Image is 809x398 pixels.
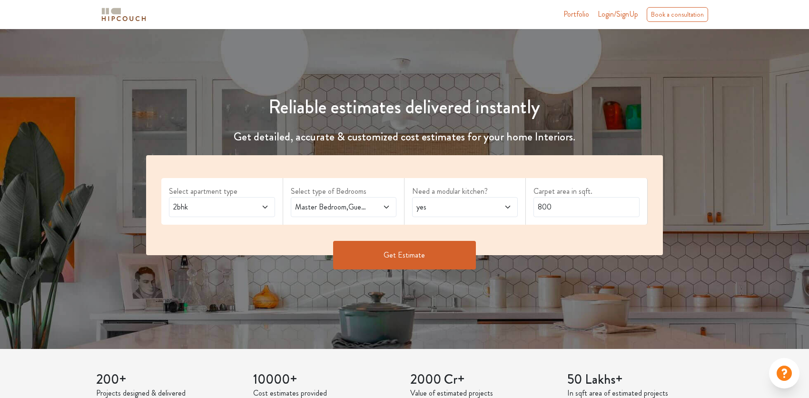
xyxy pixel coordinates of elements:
label: Carpet area in sqft. [533,186,639,197]
label: Select apartment type [169,186,275,197]
label: Select type of Bedrooms [291,186,396,197]
div: Book a consultation [647,7,708,22]
img: logo-horizontal.svg [100,6,148,23]
input: Enter area sqft [533,197,639,217]
a: Portfolio [563,9,589,20]
h3: 200+ [96,372,242,388]
span: logo-horizontal.svg [100,4,148,25]
h1: Reliable estimates delivered instantly [140,96,668,119]
label: Need a modular kitchen? [412,186,518,197]
span: Login/SignUp [598,9,638,20]
h3: 2000 Cr+ [410,372,556,388]
span: Master Bedroom,Guest Bedroom [293,201,366,213]
span: 2bhk [171,201,244,213]
h3: 50 Lakhs+ [567,372,713,388]
button: Get Estimate [333,241,476,269]
h4: Get detailed, accurate & customized cost estimates for your home Interiors. [140,130,668,144]
h3: 10000+ [253,372,399,388]
span: yes [414,201,487,213]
